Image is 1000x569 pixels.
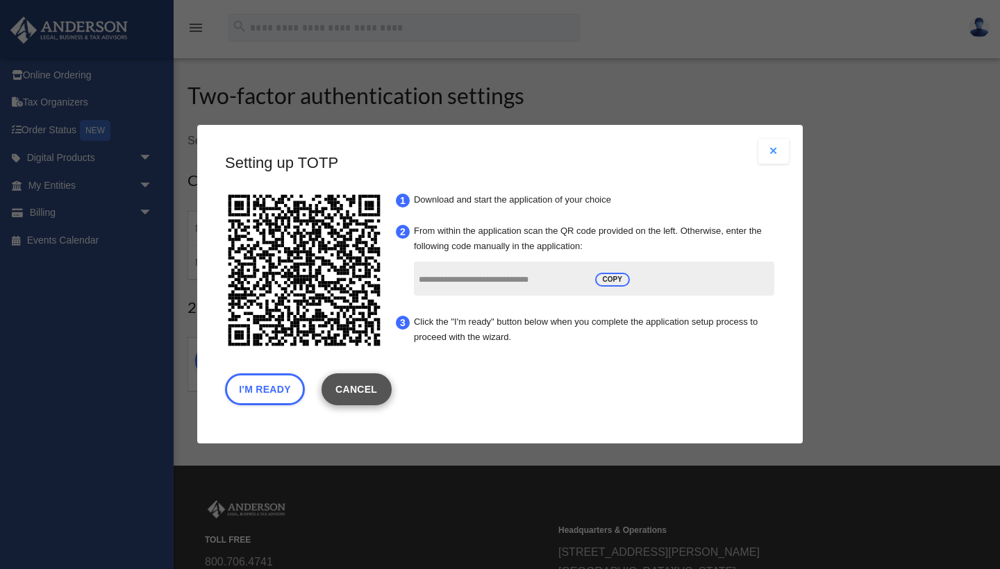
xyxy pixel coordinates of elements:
[758,139,789,164] button: Close modal
[595,273,630,287] span: COPY
[225,374,305,406] button: I'm Ready
[410,219,778,303] li: From within the application scan the QR code provided on the left. Otherwise, enter the following...
[225,153,775,174] h3: Setting up TOTP
[322,374,392,406] a: Cancel
[410,188,778,212] li: Download and start the application of your choice
[410,310,778,350] li: Click the "I'm ready" button below when you complete the application setup process to proceed wit...
[222,188,387,353] img: svg+xml;base64,PHN2ZyB4bWxucz0iaHR0cDovL3d3dy53My5vcmcvMjAwMC9zdmciIHhtbG5zOnhsaW5rPSJodHRwOi8vd3...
